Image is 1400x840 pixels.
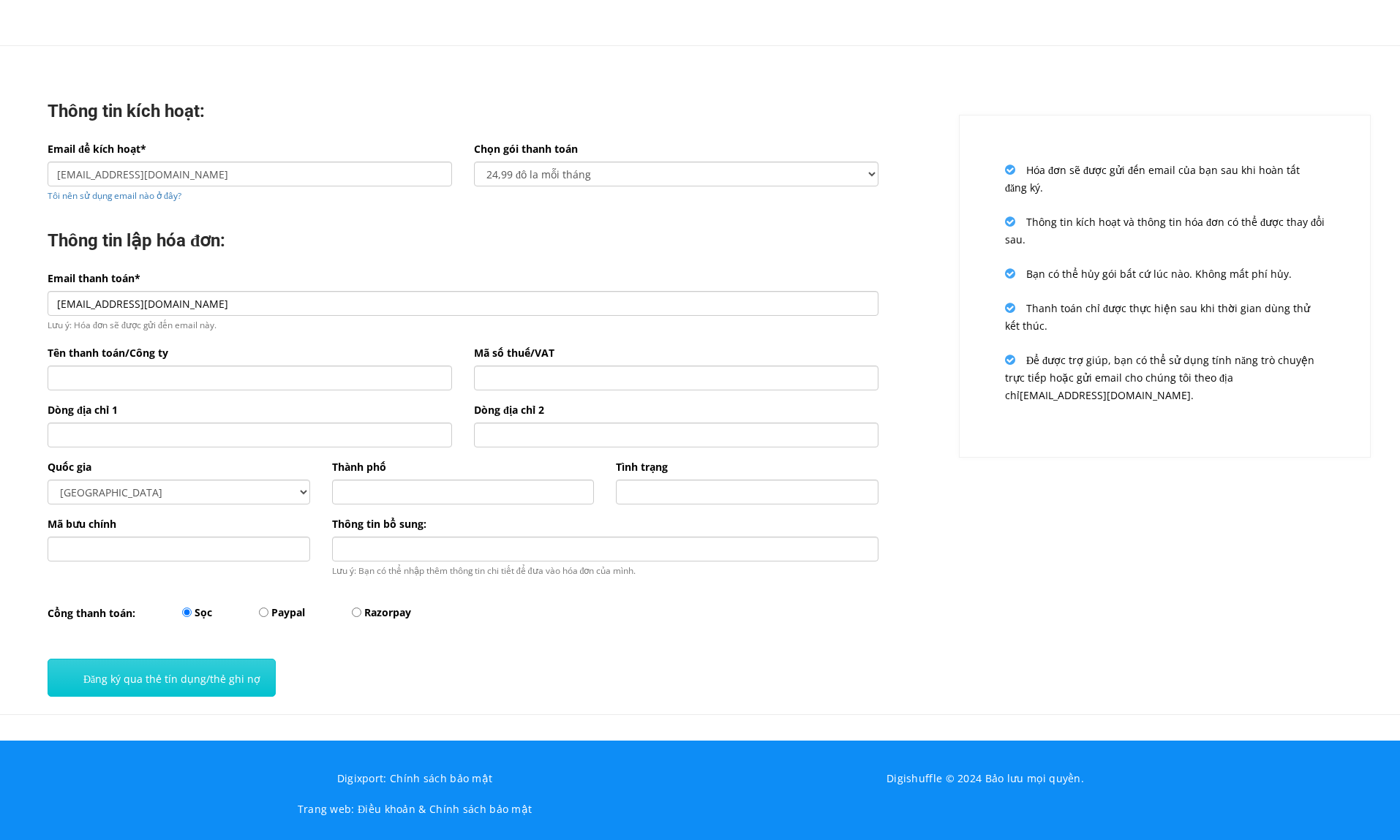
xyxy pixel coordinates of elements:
a: Trang web: Điều khoản & Chính sách bảo mật [298,802,532,816]
font: Thành phố [332,460,386,474]
a: Digixport: Chính sách bảo mật [337,771,493,785]
font: Dòng địa chỉ 1 [48,403,118,417]
font: Tên thanh toán/Công ty [48,346,168,360]
font: [EMAIL_ADDRESS][DOMAIN_NAME] [1020,388,1191,402]
font: Sọc [195,605,212,619]
input: Nhập email [48,162,452,186]
font: . [1191,388,1194,402]
font: Digishuffle © 2024 Bảo lưu mọi quyền. [887,771,1084,785]
font: Lưu ý: Bạn có thể nhập thêm thông tin chi tiết để đưa vào hóa đơn của mình. [332,564,636,576]
font: Thanh toán chỉ được thực hiện sau khi thời gian dùng thử kết thúc. [1005,301,1310,333]
font: Quốc gia [48,460,91,474]
font: Email để kích hoạt* [48,142,146,156]
font: Lưu ý: Hóa đơn sẽ được gửi đến email này. [48,319,217,330]
font: Dòng địa chỉ 2 [474,403,544,417]
font: Thông tin kích hoạt và thông tin hóa đơn có thể được thay đổi sau. [1005,215,1325,246]
font: Razorpay [364,605,411,619]
font: Mã bưu chính [48,517,116,531]
font: Hóa đơn sẽ được gửi đến email của bạn sau khi hoàn tất đăng ký. [1005,163,1300,194]
font: Để được trợ giúp, bạn có thể sử dụng tính năng trò chuyện trực tiếp hoặc gửi email cho chúng tôi ... [1005,353,1314,402]
font: Tình trạng [616,460,668,474]
button: Đăng ký qua thẻ tín dụng/thẻ ghi nợ [48,659,276,697]
font: Paypal [271,605,305,619]
a: Tôi nên sử dụng email nào ở đây? [48,189,181,201]
font: Đăng ký qua thẻ tín dụng/thẻ ghi nợ [83,672,260,686]
font: Bạn có thể hủy gói bất cứ lúc nào. Không mất phí hủy. [1026,267,1292,281]
iframe: Tiện ích trò chuyện [1327,770,1400,840]
font: Mã số thuế/VAT [474,346,554,360]
font: Thông tin lập hóa đơn: [48,230,225,251]
font: Thông tin bổ sung: [332,517,426,531]
font: Chọn gói thanh toán [474,142,578,156]
font: Cổng thanh toán: [48,606,135,620]
font: Email thanh toán* [48,271,140,285]
font: Thông tin kích hoạt: [48,101,205,121]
